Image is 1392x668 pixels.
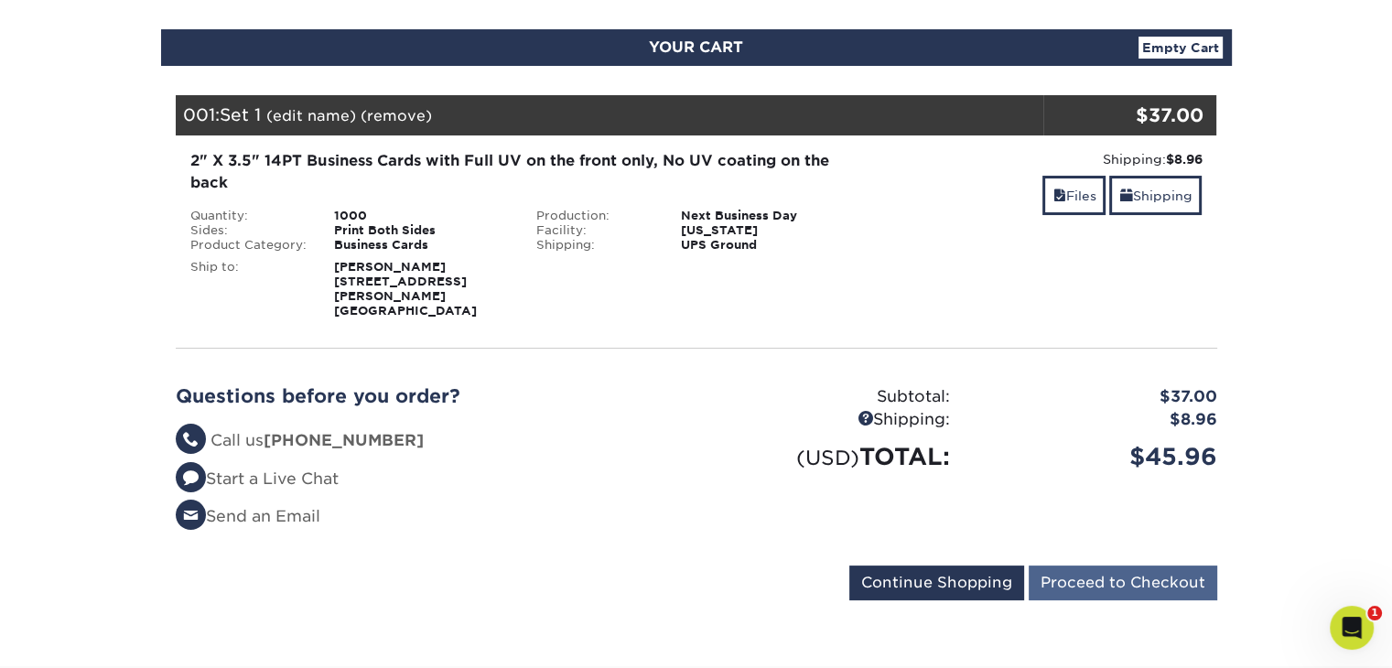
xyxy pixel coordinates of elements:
a: Send an Email [176,507,320,525]
div: Next Business Day [667,209,869,223]
div: UPS Ground [667,238,869,253]
a: (remove) [361,107,432,124]
a: Files [1042,176,1106,215]
div: Facility: [523,223,667,238]
li: Call us [176,429,683,453]
input: Continue Shopping [849,566,1024,600]
input: Proceed to Checkout [1029,566,1217,600]
div: $45.96 [964,439,1231,474]
div: Print Both Sides [320,223,523,238]
a: Empty Cart [1138,37,1223,59]
div: Shipping: [523,238,667,253]
span: Set 1 [220,104,261,124]
div: $37.00 [964,385,1231,409]
strong: $8.96 [1165,152,1202,167]
span: files [1052,189,1065,203]
h2: Questions before you order? [176,385,683,407]
strong: [PHONE_NUMBER] [264,431,424,449]
div: Sides: [177,223,321,238]
div: Quantity: [177,209,321,223]
div: Shipping: [696,408,964,432]
div: 1000 [320,209,523,223]
span: shipping [1119,189,1132,203]
a: Shipping [1109,176,1202,215]
div: TOTAL: [696,439,964,474]
div: $37.00 [1043,102,1203,129]
div: Shipping: [883,150,1203,168]
div: Ship to: [177,260,321,318]
div: $8.96 [964,408,1231,432]
small: (USD) [796,446,859,469]
span: 1 [1367,606,1382,620]
div: 001: [176,95,1043,135]
span: YOUR CART [649,38,743,56]
div: Business Cards [320,238,523,253]
a: Start a Live Chat [176,469,339,488]
iframe: Intercom live chat [1330,606,1374,650]
div: Product Category: [177,238,321,253]
strong: [PERSON_NAME] [STREET_ADDRESS][PERSON_NAME] [GEOGRAPHIC_DATA] [334,260,477,318]
a: (edit name) [266,107,356,124]
div: Subtotal: [696,385,964,409]
div: [US_STATE] [667,223,869,238]
div: 2" X 3.5" 14PT Business Cards with Full UV on the front only, No UV coating on the back [190,150,856,194]
div: Production: [523,209,667,223]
